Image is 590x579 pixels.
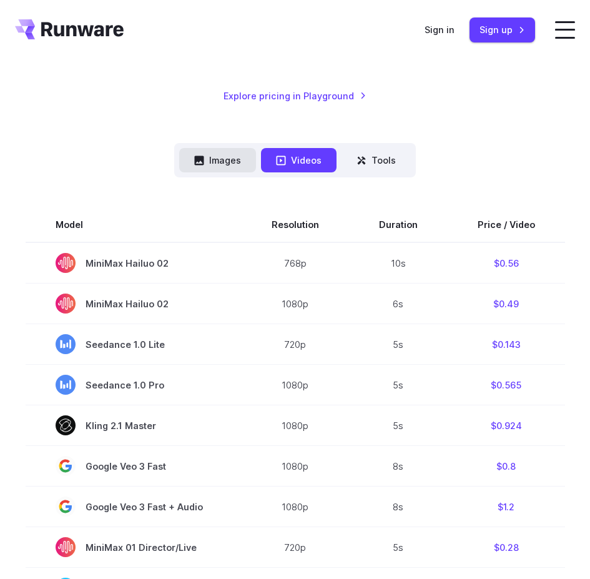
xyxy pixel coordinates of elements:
td: 5s [349,365,448,405]
a: Go to / [15,19,124,39]
td: 6s [349,284,448,324]
td: 1080p [242,446,349,487]
td: 5s [349,405,448,446]
button: Images [179,148,256,172]
a: Sign up [470,17,535,42]
th: Model [26,207,242,242]
td: 1080p [242,405,349,446]
span: Google Veo 3 Fast [56,456,212,476]
td: $0.565 [448,365,565,405]
td: 1080p [242,487,349,527]
td: 8s [349,487,448,527]
td: 768p [242,242,349,284]
td: 5s [349,527,448,568]
span: Google Veo 3 Fast + Audio [56,497,212,517]
td: $0.28 [448,527,565,568]
span: Seedance 1.0 Lite [56,334,212,354]
td: $0.8 [448,446,565,487]
td: 720p [242,527,349,568]
td: $1.2 [448,487,565,527]
td: 720p [242,324,349,365]
button: Videos [261,148,337,172]
th: Duration [349,207,448,242]
th: Price / Video [448,207,565,242]
td: $0.49 [448,284,565,324]
a: Sign in [425,22,455,37]
td: $0.143 [448,324,565,365]
td: 1080p [242,365,349,405]
th: Resolution [242,207,349,242]
button: Tools [342,148,411,172]
span: Kling 2.1 Master [56,415,212,435]
td: $0.56 [448,242,565,284]
span: Seedance 1.0 Pro [56,375,212,395]
span: MiniMax 01 Director/Live [56,537,212,557]
td: 5s [349,324,448,365]
span: MiniMax Hailuo 02 [56,253,212,273]
td: $0.924 [448,405,565,446]
td: 8s [349,446,448,487]
td: 1080p [242,284,349,324]
a: Explore pricing in Playground [224,89,366,103]
td: 10s [349,242,448,284]
span: MiniMax Hailuo 02 [56,294,212,314]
